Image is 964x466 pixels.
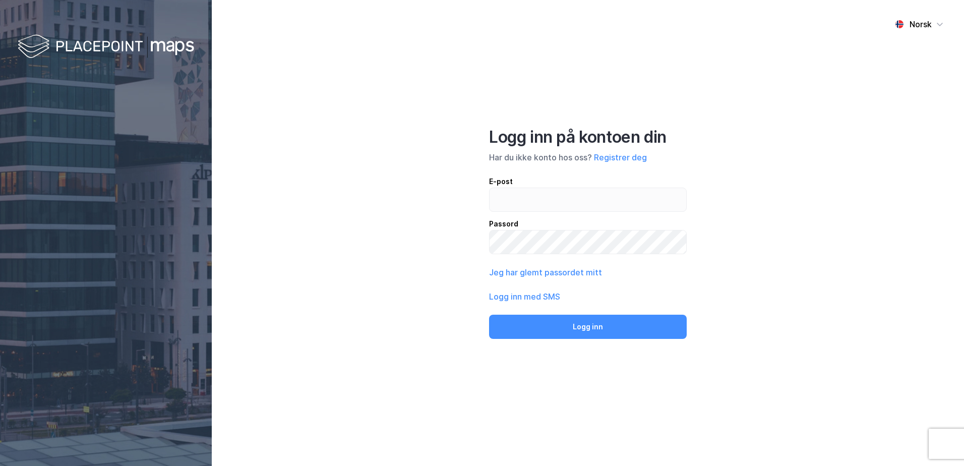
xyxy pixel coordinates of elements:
div: Norsk [910,18,932,30]
div: Logg inn på kontoen din [489,127,687,147]
button: Logg inn [489,315,687,339]
button: Jeg har glemt passordet mitt [489,266,602,278]
img: logo-white.f07954bde2210d2a523dddb988cd2aa7.svg [18,32,194,62]
div: Passord [489,218,687,230]
button: Logg inn med SMS [489,290,560,303]
button: Registrer deg [594,151,647,163]
div: E-post [489,176,687,188]
iframe: Chat Widget [914,418,964,466]
div: Har du ikke konto hos oss? [489,151,687,163]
